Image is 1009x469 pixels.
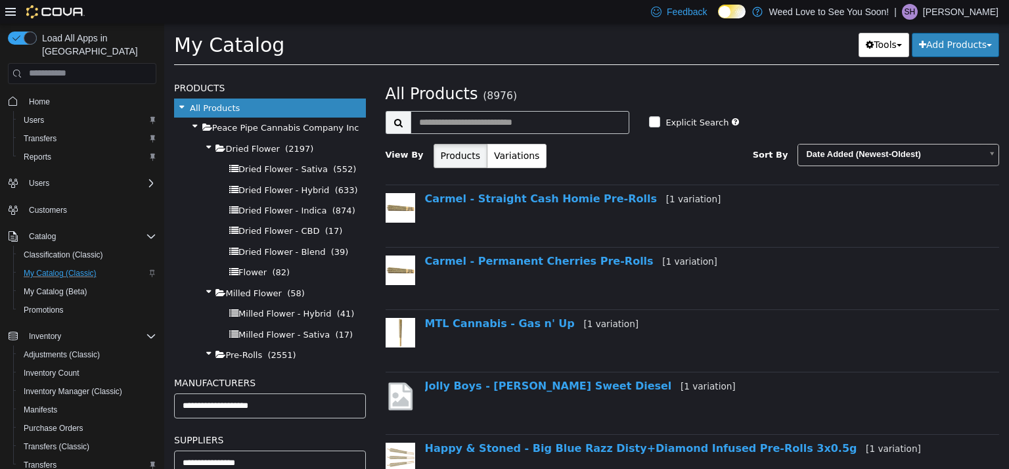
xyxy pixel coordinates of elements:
small: [1 variation] [516,357,572,368]
span: Inventory Count [24,368,79,378]
button: Users [3,174,162,192]
span: Home [24,93,156,110]
a: Manifests [18,402,62,418]
a: My Catalog (Beta) [18,284,93,300]
span: Adjustments (Classic) [18,347,156,363]
span: SH [905,4,916,20]
span: (633) [171,162,194,171]
span: All Products [26,79,76,89]
a: Home [24,94,55,110]
img: 150 [221,232,251,261]
a: Carmel - Permanent Cherries Pre-Rolls[1 variation] [261,231,553,244]
a: Customers [24,202,72,218]
span: My Catalog (Beta) [24,286,87,297]
small: [1 variation] [502,170,557,181]
span: (2551) [103,326,131,336]
button: Add Products [748,9,835,33]
span: Users [18,112,156,128]
span: Manifests [24,405,57,415]
span: Home [29,97,50,107]
span: Users [24,115,44,125]
span: Milled Flower - Hybrid [74,285,167,295]
span: My Catalog (Beta) [18,284,156,300]
span: Dried Flower [61,120,115,130]
span: Customers [24,202,156,218]
button: Promotions [13,301,162,319]
span: Milled Flower - Sativa [74,306,166,316]
a: MTL Cannabis - Gas n' Up[1 variation] [261,294,475,306]
small: (8976) [319,66,353,78]
span: Inventory Manager (Classic) [24,386,122,397]
span: (552) [169,141,192,150]
a: Classification (Classic) [18,247,108,263]
span: Transfers [24,133,56,144]
small: [1 variation] [498,233,553,243]
a: Transfers [18,131,62,146]
button: Adjustments (Classic) [13,346,162,364]
span: Catalog [29,231,56,242]
a: Transfers (Classic) [18,439,95,455]
span: (17) [161,202,179,212]
span: Classification (Classic) [24,250,103,260]
img: 150 [221,294,251,324]
span: Milled Flower [61,265,117,275]
div: Shauna Hudson [902,4,918,20]
span: (17) [171,306,189,316]
span: Dark Mode [718,18,719,19]
p: Weed Love to See You Soon! [769,4,889,20]
span: Users [29,178,49,189]
span: (41) [173,285,191,295]
a: Inventory Manager (Classic) [18,384,127,399]
a: Inventory Count [18,365,85,381]
a: Reports [18,149,56,165]
span: Promotions [18,302,156,318]
span: Transfers (Classic) [18,439,156,455]
button: Purchase Orders [13,419,162,437]
span: Dried Flower - Indica [74,182,162,192]
span: Classification (Classic) [18,247,156,263]
input: Dark Mode [718,5,746,18]
button: Transfers (Classic) [13,437,162,456]
img: 150 [221,169,251,199]
button: Manifests [13,401,162,419]
button: Tools [694,9,745,33]
span: Feedback [667,5,707,18]
a: Happy & Stoned - Big Blue Razz Disty+Diamond Infused Pre-Rolls 3x0.5g[1 variation] [261,418,757,431]
span: Reports [18,149,156,165]
label: Explicit Search [498,93,564,106]
h5: Manufacturers [10,351,202,367]
span: Date Added (Newest-Oldest) [634,121,817,141]
span: Dried Flower - CBD [74,202,155,212]
button: Products [269,120,323,145]
span: Load All Apps in [GEOGRAPHIC_DATA] [37,32,156,58]
span: (39) [167,223,185,233]
h5: Products [10,56,202,72]
button: Home [3,92,162,111]
span: Purchase Orders [24,423,83,434]
span: All Products [221,61,314,79]
p: [PERSON_NAME] [923,4,998,20]
span: Pre-Rolls [61,326,98,336]
span: Manifests [18,402,156,418]
img: Cova [26,5,85,18]
button: My Catalog (Beta) [13,282,162,301]
button: Inventory Count [13,364,162,382]
span: Adjustments (Classic) [24,349,100,360]
a: Date Added (Newest-Oldest) [633,120,835,143]
img: 150 [221,419,251,449]
h5: Suppliers [10,409,202,424]
span: (874) [168,182,191,192]
span: Transfers (Classic) [24,441,89,452]
a: Purchase Orders [18,420,89,436]
span: My Catalog [10,10,120,33]
span: Peace Pipe Cannabis Company Inc [48,99,195,109]
small: [1 variation] [419,295,474,305]
button: Inventory Manager (Classic) [13,382,162,401]
span: Flower [74,244,102,254]
a: Carmel - Straight Cash Homie Pre-Rolls[1 variation] [261,169,557,181]
p: | [894,4,897,20]
button: Catalog [3,227,162,246]
img: missing-image.png [221,357,251,389]
span: Transfers [18,131,156,146]
span: Sort By [589,126,624,136]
